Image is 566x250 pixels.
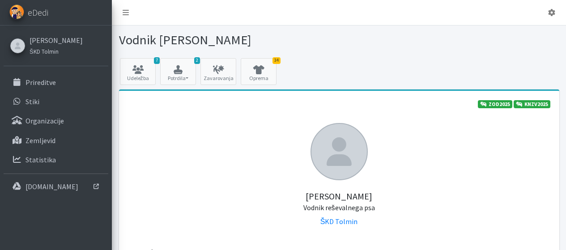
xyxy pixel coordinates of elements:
p: Statistika [26,155,56,164]
h5: [PERSON_NAME] [128,180,550,212]
a: ZOD2025 [478,100,512,108]
a: Stiki [4,93,108,110]
button: 2 Potrdila [160,58,196,85]
span: 34 [272,57,281,64]
a: ŠKD Tolmin [320,217,358,226]
span: eDedi [28,6,48,19]
p: Prireditve [26,78,56,87]
a: 7 Udeležba [120,58,156,85]
small: Vodnik reševalnega psa [303,203,375,212]
a: [PERSON_NAME] [30,35,83,46]
a: [DOMAIN_NAME] [4,178,108,195]
a: ŠKD Tolmin [30,46,83,56]
a: 34 Oprema [241,58,277,85]
h1: Vodnik [PERSON_NAME] [119,32,336,48]
a: KNZV2025 [514,100,550,108]
p: Organizacije [26,116,64,125]
a: Organizacije [4,112,108,130]
p: Stiki [26,97,39,106]
span: 2 [194,57,200,64]
a: Zavarovanja [200,58,236,85]
p: Zemljevid [26,136,55,145]
a: Statistika [4,151,108,169]
p: [DOMAIN_NAME] [26,182,78,191]
span: 7 [154,57,160,64]
img: eDedi [9,4,24,19]
small: ŠKD Tolmin [30,48,59,55]
a: Prireditve [4,73,108,91]
a: Zemljevid [4,131,108,149]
